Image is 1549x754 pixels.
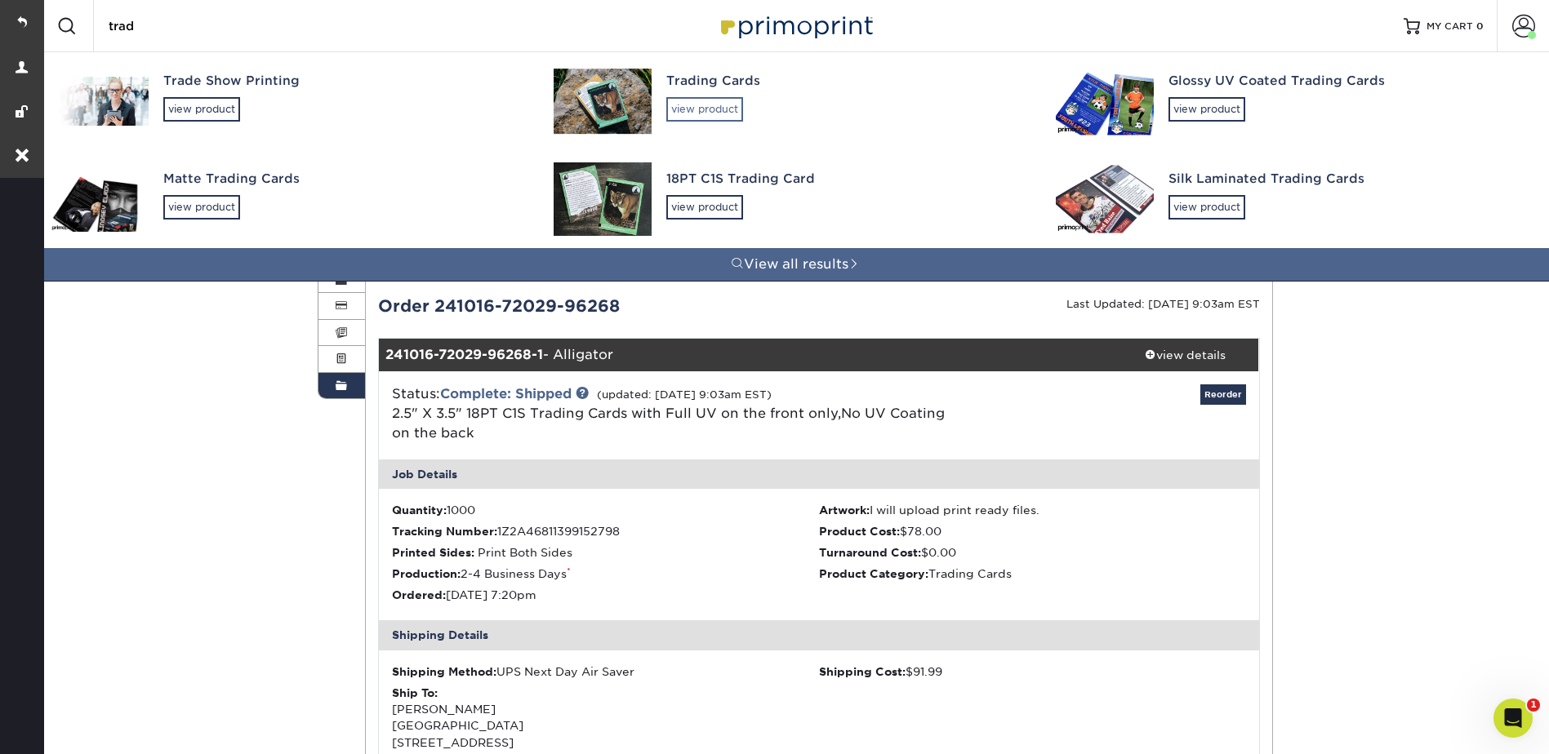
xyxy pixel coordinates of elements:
[1527,699,1540,712] span: 1
[366,294,819,318] div: Order 241016-72029-96268
[163,97,240,122] div: view product
[163,170,524,188] div: Matte Trading Cards
[1168,72,1529,91] div: Glossy UV Coated Trading Cards
[51,166,149,232] img: Matte Trading Cards
[41,248,1549,281] a: View all results
[1476,20,1484,32] span: 0
[554,162,652,236] img: 18PT C1S Trading Card
[392,588,446,601] strong: Ordered:
[819,565,1246,582] li: Trading Cards
[379,620,1259,650] div: Shipping Details
[1493,699,1533,738] iframe: Intercom live chat
[819,503,870,517] strong: Artwork:
[666,195,743,220] div: view product
[819,665,906,678] strong: Shipping Cost:
[107,16,266,36] input: SEARCH PRODUCTS.....
[392,503,447,517] strong: Quantity:
[41,150,544,248] a: Matte Trading Cardsview product
[497,525,620,538] span: 1Z2A46811399152798
[819,546,921,559] strong: Turnaround Cost:
[392,525,497,538] strong: Tracking Number:
[554,69,652,134] img: Trading Cards
[380,384,965,443] div: Status:
[819,567,928,580] strong: Product Category:
[392,686,438,699] strong: Ship To:
[379,339,1112,371] div: - Alligator
[163,72,524,91] div: Trade Show Printing
[1168,170,1529,188] div: Silk Laminated Trading Cards
[666,97,743,122] div: view product
[163,195,240,220] div: view product
[392,567,461,580] strong: Production:
[819,544,1246,561] li: $0.00
[1200,384,1246,405] a: Reorder
[1056,165,1154,233] img: Silk Laminated Trading Cards
[819,663,1246,680] div: $91.99
[440,386,572,401] a: Complete: Shipped
[41,52,544,150] a: Trade Show Printingview product
[392,406,945,441] a: 2.5" X 3.5" 18PT C1S Trading Cards with Full UV on the front only,No UV Coating on the back
[1066,298,1260,310] small: Last Updated: [DATE] 9:03am EST
[1168,97,1245,122] div: view product
[597,388,772,401] small: (updated: [DATE] 9:03am EST)
[1056,67,1154,135] img: Glossy UV Coated Trading Cards
[1112,339,1259,371] a: view details
[544,52,1047,150] a: Trading Cardsview product
[392,565,819,582] li: 2-4 Business Days
[1046,150,1549,248] a: Silk Laminated Trading Cardsview product
[1046,52,1549,150] a: Glossy UV Coated Trading Cardsview product
[819,525,900,538] strong: Product Cost:
[1168,195,1245,220] div: view product
[392,587,819,603] li: [DATE] 7:20pm
[666,72,1027,91] div: Trading Cards
[666,170,1027,188] div: 18PT C1S Trading Card
[1112,347,1259,363] div: view details
[392,546,474,559] strong: Printed Sides:
[51,77,149,126] img: Trade Show Printing
[819,523,1246,539] li: $78.00
[714,8,877,43] img: Primoprint
[392,663,819,680] div: UPS Next Day Air Saver
[379,459,1259,489] div: Job Details
[544,150,1047,248] a: 18PT C1S Trading Cardview product
[392,502,819,518] li: 1000
[478,546,572,559] span: Print Both Sides
[392,665,496,678] strong: Shipping Method:
[385,347,543,362] strong: 241016-72029-96268-1
[819,502,1246,518] li: I will upload print ready files.
[1427,20,1473,33] span: MY CART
